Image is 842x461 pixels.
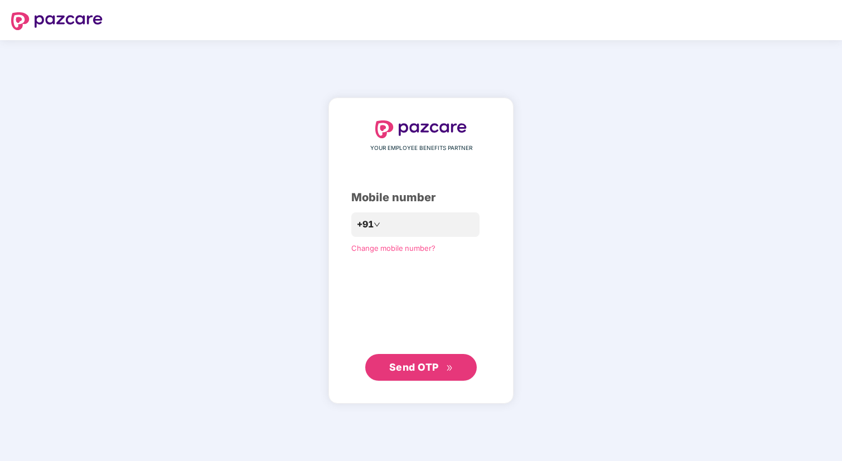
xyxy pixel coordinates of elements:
[351,244,435,253] a: Change mobile number?
[357,217,374,231] span: +91
[370,144,472,153] span: YOUR EMPLOYEE BENEFITS PARTNER
[11,12,103,30] img: logo
[374,221,380,228] span: down
[375,120,467,138] img: logo
[446,365,453,372] span: double-right
[351,189,491,206] div: Mobile number
[365,354,477,381] button: Send OTPdouble-right
[389,361,439,373] span: Send OTP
